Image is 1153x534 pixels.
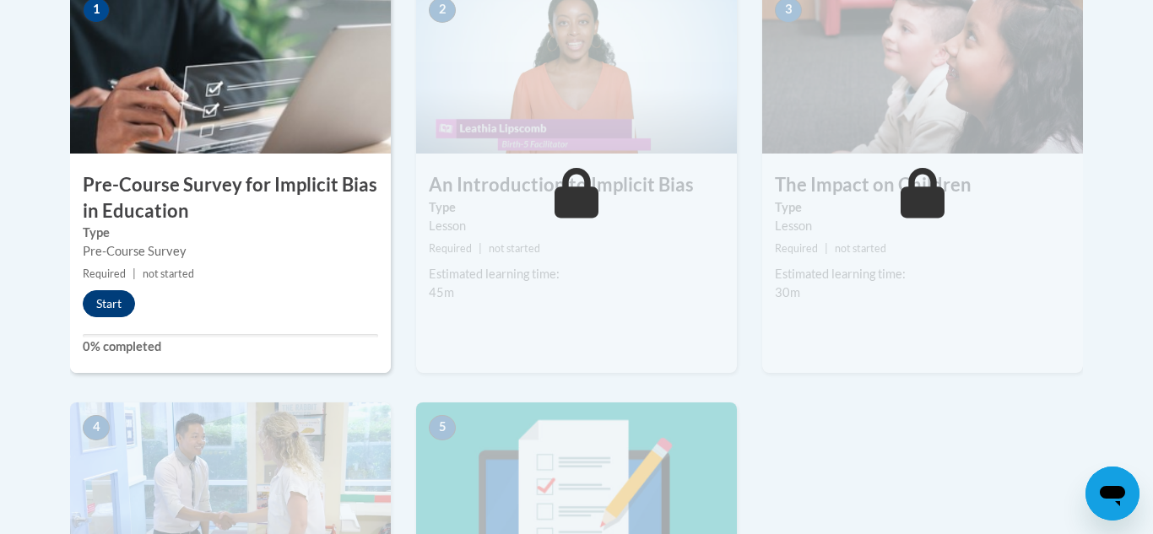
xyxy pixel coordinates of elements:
[416,172,737,198] h3: An Introduction to Implicit Bias
[133,267,136,280] span: |
[429,217,724,235] div: Lesson
[83,267,126,280] span: Required
[83,337,378,356] label: 0% completed
[825,242,828,255] span: |
[775,217,1070,235] div: Lesson
[479,242,482,255] span: |
[70,172,391,224] h3: Pre-Course Survey for Implicit Bias in Education
[429,265,724,283] div: Estimated learning time:
[762,172,1083,198] h3: The Impact on Children
[429,415,456,440] span: 5
[775,265,1070,283] div: Estimated learning time:
[775,242,818,255] span: Required
[143,267,194,280] span: not started
[83,290,135,317] button: Start
[835,242,886,255] span: not started
[83,224,378,242] label: Type
[429,198,724,217] label: Type
[775,198,1070,217] label: Type
[83,242,378,261] div: Pre-Course Survey
[775,285,800,299] span: 30m
[489,242,540,255] span: not started
[1085,467,1139,521] iframe: Button to launch messaging window
[429,242,472,255] span: Required
[83,415,110,440] span: 4
[429,285,454,299] span: 45m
